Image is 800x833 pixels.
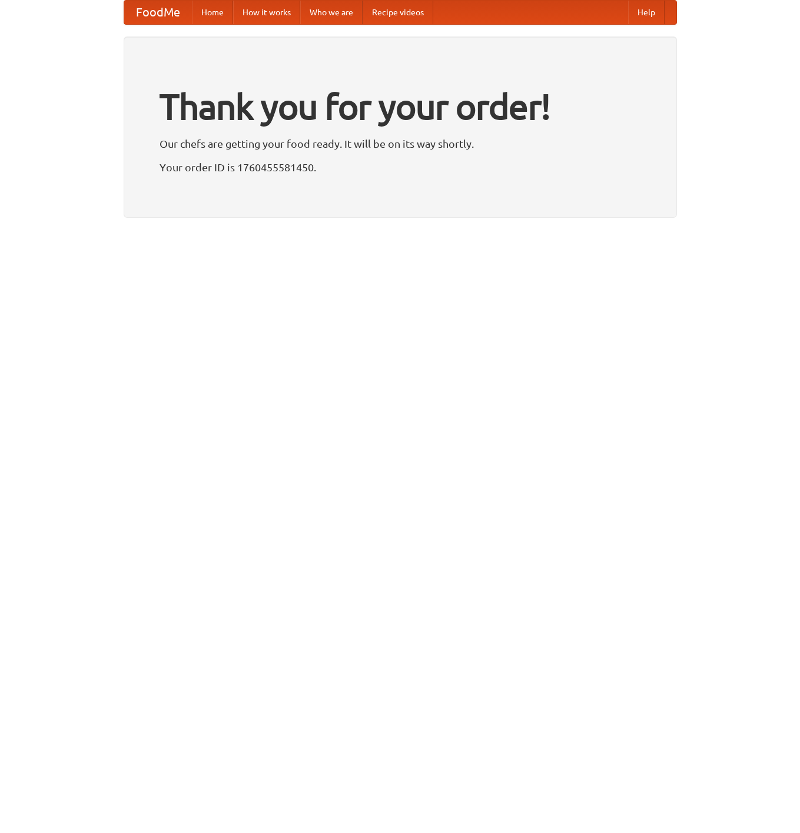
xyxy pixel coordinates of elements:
a: How it works [233,1,300,24]
a: Home [192,1,233,24]
a: FoodMe [124,1,192,24]
p: Our chefs are getting your food ready. It will be on its way shortly. [160,135,641,152]
a: Who we are [300,1,363,24]
h1: Thank you for your order! [160,78,641,135]
a: Help [628,1,665,24]
p: Your order ID is 1760455581450. [160,158,641,176]
a: Recipe videos [363,1,433,24]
